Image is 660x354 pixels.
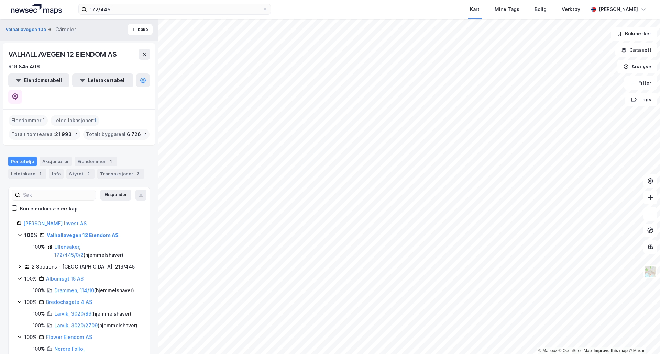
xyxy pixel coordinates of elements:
[599,5,638,13] div: [PERSON_NAME]
[33,286,45,295] div: 100%
[24,275,37,283] div: 100%
[100,190,131,201] button: Ekspander
[9,129,80,140] div: Totalt tomteareal :
[535,5,547,13] div: Bolig
[32,263,135,271] div: 2 Sections - [GEOGRAPHIC_DATA], 213/445
[644,265,657,278] img: Z
[617,60,657,73] button: Analyse
[626,321,660,354] div: Kontrollprogram for chat
[8,157,37,166] div: Portefølje
[624,76,657,90] button: Filter
[107,158,114,165] div: 1
[611,27,657,41] button: Bokmerker
[54,311,91,317] a: Larvik, 3020/89
[127,130,147,138] span: 6 726 ㎡
[626,321,660,354] iframe: Chat Widget
[54,321,137,330] div: ( hjemmelshaver )
[9,115,48,126] div: Eiendommer :
[20,205,78,213] div: Kun eiendoms-eierskap
[54,286,134,295] div: ( hjemmelshaver )
[20,190,96,200] input: Søk
[94,116,97,125] span: 1
[23,220,87,226] a: [PERSON_NAME] Invest AS
[72,73,133,87] button: Leietakertabell
[5,26,47,33] button: Valhallavegen 10a
[470,5,480,13] div: Kart
[54,244,84,258] a: Ullensaker, 172/445/0/2
[46,276,84,282] a: Albumsgt 15 AS
[47,232,119,238] a: Valhallavegen 12 Eiendom AS
[8,62,40,71] div: 919 845 406
[51,115,99,126] div: Leide lokasjoner :
[49,169,64,179] div: Info
[87,4,262,14] input: Søk på adresse, matrikkel, gårdeiere, leietakere eller personer
[66,169,95,179] div: Styret
[24,231,37,239] div: 100%
[538,348,557,353] a: Mapbox
[54,243,141,259] div: ( hjemmelshaver )
[54,310,131,318] div: ( hjemmelshaver )
[625,93,657,106] button: Tags
[128,24,153,35] button: Tilbake
[562,5,580,13] div: Verktøy
[24,333,37,341] div: 100%
[559,348,592,353] a: OpenStreetMap
[11,4,62,14] img: logo.a4113a55bc3d86da70a041830d287a7e.svg
[46,299,92,305] a: Bredochsgate 4 AS
[43,116,45,125] span: 1
[55,130,78,138] span: 21 993 ㎡
[33,345,45,353] div: 100%
[33,310,45,318] div: 100%
[135,170,142,177] div: 3
[8,49,118,60] div: VALHALLAVEGEN 12 EIENDOM AS
[594,348,628,353] a: Improve this map
[40,157,72,166] div: Aksjonærer
[46,334,92,340] a: Flower Eiendom AS
[33,243,45,251] div: 100%
[495,5,519,13] div: Mine Tags
[75,157,117,166] div: Eiendommer
[85,170,92,177] div: 2
[83,129,150,140] div: Totalt byggareal :
[615,43,657,57] button: Datasett
[8,73,69,87] button: Eiendomstabell
[54,322,98,328] a: Larvik, 3020/2709
[97,169,144,179] div: Transaksjoner
[37,170,44,177] div: 7
[55,25,76,34] div: Gårdeier
[33,321,45,330] div: 100%
[8,169,46,179] div: Leietakere
[54,287,94,293] a: Drammen, 114/10
[24,298,37,306] div: 100%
